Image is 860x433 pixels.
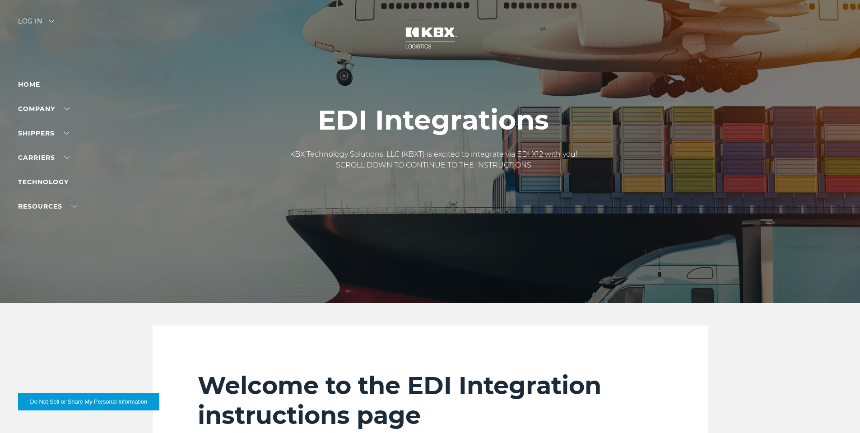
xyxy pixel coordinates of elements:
a: SHIPPERS [18,129,69,137]
img: kbx logo [396,18,464,58]
div: Log in [18,18,54,31]
a: Home [18,80,40,88]
h1: EDI Integrations [290,105,577,135]
a: Technology [18,178,69,186]
a: Company [18,105,70,113]
p: KBX Technology Solutions, LLC (KBXT) is excited to integrate via EDI X12 with you! SCROLL DOWN TO... [290,149,577,171]
a: RESOURCES [18,202,77,210]
button: Do Not Sell or Share My Personal Information [18,393,159,410]
h2: Welcome to the EDI Integration instructions page [198,371,663,430]
img: arrow [49,20,54,23]
a: Carriers [18,154,70,162]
